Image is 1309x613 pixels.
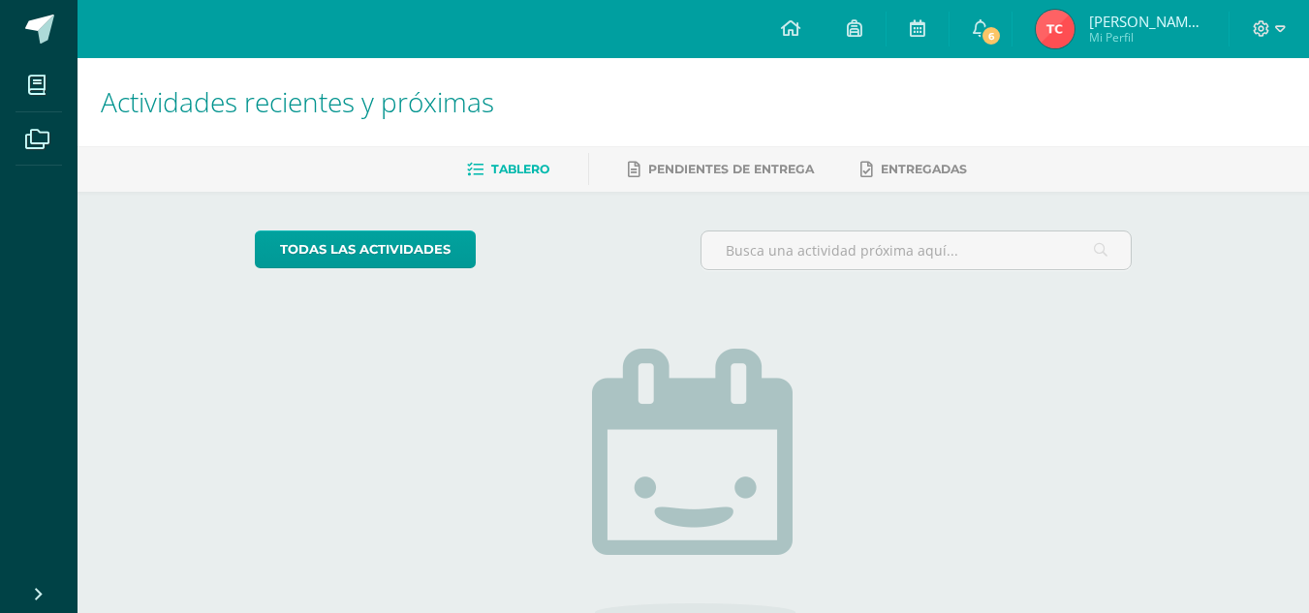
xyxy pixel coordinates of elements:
[860,154,967,185] a: Entregadas
[648,162,814,176] span: Pendientes de entrega
[1036,10,1075,48] img: 427d6b45988be05d04198d9509dcda7c.png
[881,162,967,176] span: Entregadas
[101,83,494,120] span: Actividades recientes y próximas
[467,154,549,185] a: Tablero
[1089,12,1205,31] span: [PERSON_NAME] [PERSON_NAME]
[255,230,476,268] a: todas las Actividades
[981,25,1002,46] span: 6
[491,162,549,176] span: Tablero
[701,231,1131,269] input: Busca una actividad próxima aquí...
[628,154,814,185] a: Pendientes de entrega
[1089,29,1205,46] span: Mi Perfil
